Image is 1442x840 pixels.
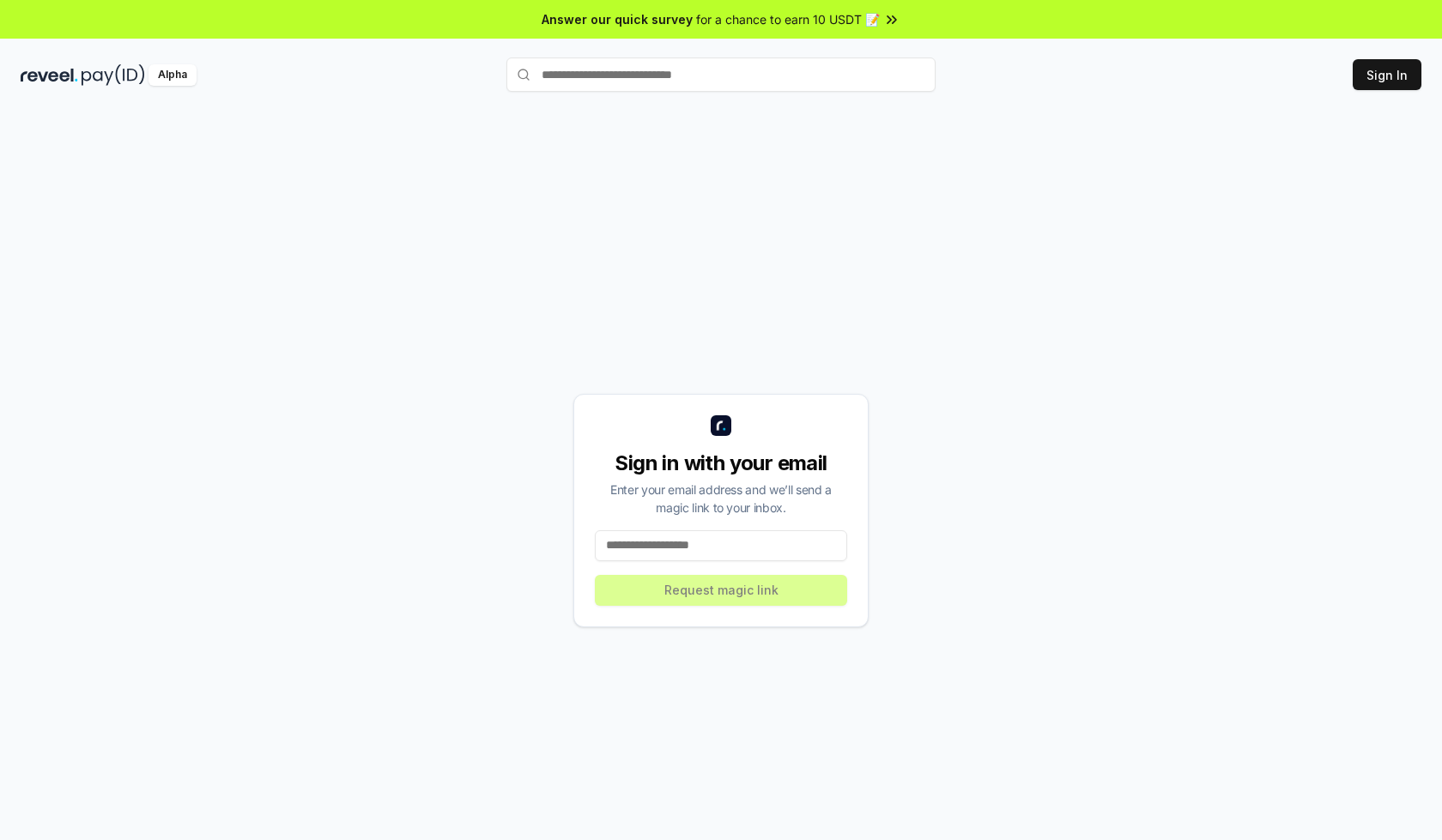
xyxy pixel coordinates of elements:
[1353,59,1421,90] button: Sign In
[595,450,847,477] div: Sign in with your email
[595,480,847,517] div: Enter your email address and we’ll send a magic link to your inbox.
[696,10,880,28] span: for a chance to earn 10 USDT 📝
[711,415,731,436] img: logo_small
[82,64,145,86] img: pay_id
[148,64,197,86] div: Alpha
[542,10,693,28] span: Answer our quick survey
[21,64,78,86] img: reveel_dark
